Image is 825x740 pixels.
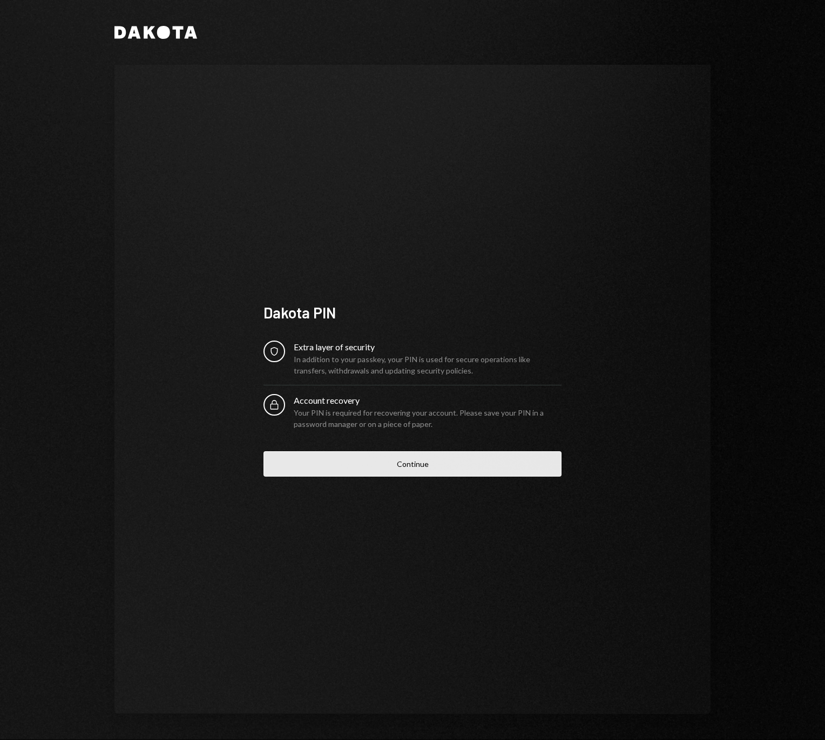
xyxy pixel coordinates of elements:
[263,302,562,323] div: Dakota PIN
[294,354,562,376] div: In addition to your passkey, your PIN is used for secure operations like transfers, withdrawals a...
[263,451,562,477] button: Continue
[294,394,562,407] div: Account recovery
[294,341,562,354] div: Extra layer of security
[294,407,562,430] div: Your PIN is required for recovering your account. Please save your PIN in a password manager or o...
